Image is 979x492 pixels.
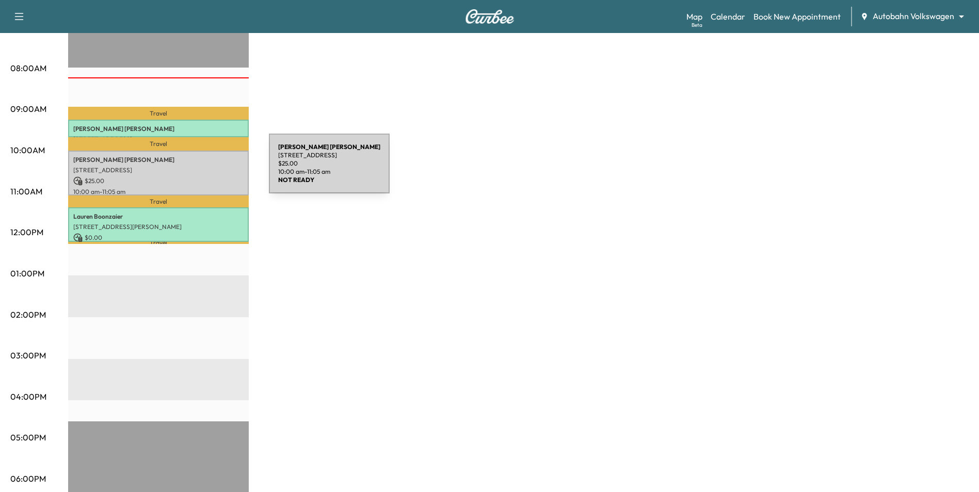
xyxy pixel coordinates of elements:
[873,10,954,22] span: Autobahn Volkswagen
[73,188,244,196] p: 10:00 am - 11:05 am
[10,390,46,403] p: 04:00PM
[68,107,249,120] p: Travel
[10,472,46,485] p: 06:00PM
[10,144,45,156] p: 10:00AM
[73,212,244,221] p: Lauren Boonzaier
[10,431,46,444] p: 05:00PM
[10,185,42,198] p: 11:00AM
[10,308,46,321] p: 02:00PM
[73,223,244,231] p: [STREET_ADDRESS][PERSON_NAME]
[753,10,841,23] a: Book New Appointment
[10,349,46,362] p: 03:00PM
[465,9,515,24] img: Curbee Logo
[10,267,44,280] p: 01:00PM
[68,242,249,244] p: Travel
[10,103,46,115] p: 09:00AM
[73,176,244,186] p: $ 25.00
[10,62,46,74] p: 08:00AM
[73,135,244,143] p: [STREET_ADDRESS]
[73,166,244,174] p: [STREET_ADDRESS]
[686,10,702,23] a: MapBeta
[68,137,249,151] p: Travel
[73,125,244,133] p: [PERSON_NAME] [PERSON_NAME]
[711,10,745,23] a: Calendar
[73,233,244,242] p: $ 0.00
[692,21,702,29] div: Beta
[10,226,43,238] p: 12:00PM
[73,156,244,164] p: [PERSON_NAME] [PERSON_NAME]
[68,195,249,207] p: Travel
